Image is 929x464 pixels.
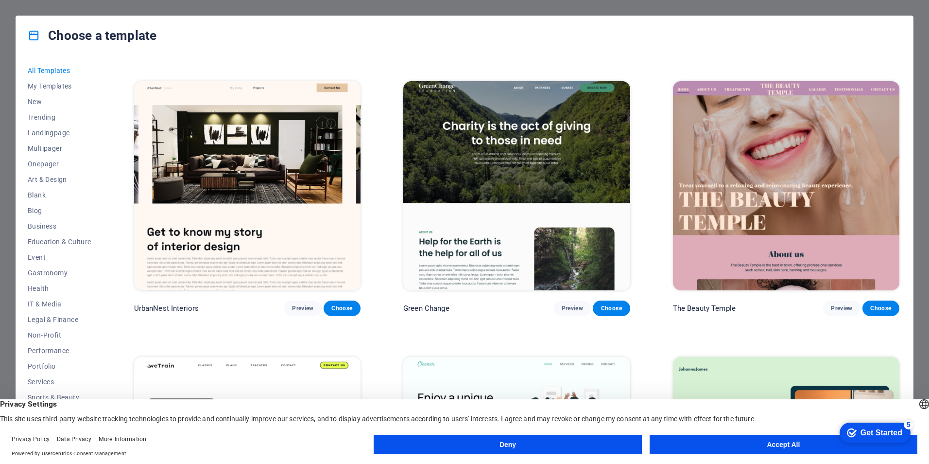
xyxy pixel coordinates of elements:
[28,191,91,199] span: Blank
[28,218,91,234] button: Business
[28,390,91,405] button: Sports & Beauty
[28,343,91,358] button: Performance
[28,296,91,312] button: IT & Media
[28,358,91,374] button: Portfolio
[28,238,91,246] span: Education & Culture
[28,331,91,339] span: Non-Profit
[134,303,199,313] p: UrbanNest Interiors
[29,11,70,19] div: Get Started
[831,304,852,312] span: Preview
[823,301,860,316] button: Preview
[28,203,91,218] button: Blog
[28,82,91,90] span: My Templates
[28,378,91,386] span: Services
[28,141,91,156] button: Multipager
[8,5,79,25] div: Get Started 5 items remaining, 0% complete
[28,300,91,308] span: IT & Media
[28,281,91,296] button: Health
[673,81,899,290] img: The Beauty Temple
[601,304,622,312] span: Choose
[28,176,91,183] span: Art & Design
[28,94,91,109] button: New
[28,265,91,281] button: Gastronomy
[28,222,91,230] span: Business
[331,304,353,312] span: Choose
[292,304,313,312] span: Preview
[28,144,91,152] span: Multipager
[28,234,91,250] button: Education & Culture
[28,28,156,43] h4: Choose a template
[28,156,91,172] button: Onepager
[862,301,899,316] button: Choose
[28,160,91,168] span: Onepager
[324,301,361,316] button: Choose
[28,67,91,74] span: All Templates
[28,125,91,141] button: Landingpage
[28,98,91,106] span: New
[134,81,361,290] img: UrbanNest Interiors
[870,304,892,312] span: Choose
[72,2,82,12] div: 5
[28,312,91,327] button: Legal & Finance
[28,172,91,187] button: Art & Design
[562,304,583,312] span: Preview
[28,362,91,370] span: Portfolio
[28,187,91,203] button: Blank
[403,303,449,313] p: Green Change
[403,81,630,290] img: Green Change
[28,113,91,121] span: Trending
[28,250,91,265] button: Event
[284,301,321,316] button: Preview
[554,301,591,316] button: Preview
[28,129,91,137] span: Landingpage
[28,316,91,323] span: Legal & Finance
[28,327,91,343] button: Non-Profit
[28,109,91,125] button: Trending
[28,285,91,292] span: Health
[28,269,91,277] span: Gastronomy
[28,78,91,94] button: My Templates
[28,347,91,355] span: Performance
[593,301,630,316] button: Choose
[673,303,736,313] p: The Beauty Temple
[28,207,91,214] span: Blog
[28,63,91,78] button: All Templates
[28,253,91,261] span: Event
[28,374,91,390] button: Services
[28,393,91,401] span: Sports & Beauty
